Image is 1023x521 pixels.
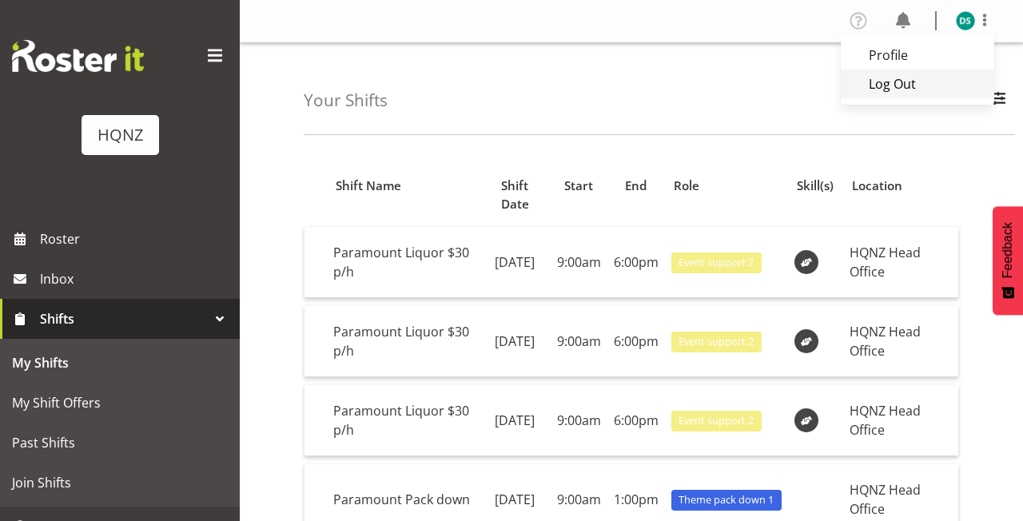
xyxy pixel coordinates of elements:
[981,83,1015,118] button: Filter Employees
[4,383,236,423] a: My Shift Offers
[625,177,647,195] span: End
[679,334,754,349] span: Event support 2
[98,123,143,147] div: HQNZ
[12,431,228,455] span: Past Shifts
[674,177,699,195] span: Role
[843,385,958,456] td: HQNZ Head Office
[4,343,236,383] a: My Shifts
[564,177,593,195] span: Start
[551,227,607,298] td: 9:00am
[327,227,480,298] td: Paramount Liquor $30 p/h
[797,177,834,195] span: Skill(s)
[551,385,607,456] td: 9:00am
[607,227,665,298] td: 6:00pm
[679,255,754,270] span: Event support 2
[12,40,144,72] img: Rosterit website logo
[327,385,480,456] td: Paramount Liquor $30 p/h
[480,385,551,456] td: [DATE]
[551,306,607,377] td: 9:00am
[40,227,232,251] span: Roster
[956,11,975,30] img: damian-smuskiewics11615.jpg
[304,91,388,109] h4: Your Shifts
[12,391,228,415] span: My Shift Offers
[679,413,754,428] span: Event support 2
[843,227,958,298] td: HQNZ Head Office
[843,306,958,377] td: HQNZ Head Office
[480,227,551,298] td: [DATE]
[841,70,994,98] a: Log Out
[993,206,1023,315] button: Feedback - Show survey
[12,351,228,375] span: My Shifts
[12,471,228,495] span: Join Shifts
[4,423,236,463] a: Past Shifts
[1001,222,1015,278] span: Feedback
[40,267,232,291] span: Inbox
[488,177,541,213] span: Shift Date
[841,41,994,70] a: Profile
[679,492,774,507] span: Theme pack down 1
[607,306,665,377] td: 6:00pm
[4,463,236,503] a: Join Shifts
[327,306,480,377] td: Paramount Liquor $30 p/h
[852,177,902,195] span: Location
[40,307,208,331] span: Shifts
[607,385,665,456] td: 6:00pm
[480,306,551,377] td: [DATE]
[336,177,401,195] span: Shift Name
